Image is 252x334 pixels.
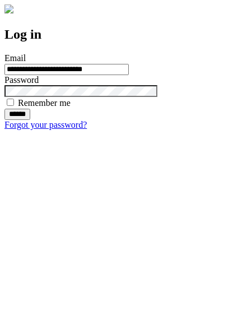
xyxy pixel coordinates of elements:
img: logo-4e3dc11c47720685a147b03b5a06dd966a58ff35d612b21f08c02c0306f2b779.png [4,4,13,13]
label: Password [4,75,39,85]
h2: Log in [4,27,248,42]
label: Remember me [18,98,71,108]
a: Forgot your password? [4,120,87,129]
label: Email [4,53,26,63]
